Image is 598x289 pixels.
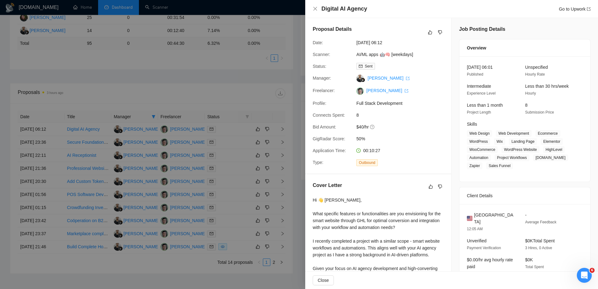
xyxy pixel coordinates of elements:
[370,124,375,129] span: question-circle
[436,29,444,36] button: dislike
[467,187,583,204] div: Client Details
[361,78,365,82] img: gigradar-bm.png
[313,101,326,106] span: Profile:
[438,184,442,189] span: dislike
[535,130,560,137] span: Ecommerce
[467,110,491,114] span: Project Length
[467,154,491,161] span: Automation
[356,124,450,130] span: $40/hr
[525,265,544,269] span: Total Spent
[467,238,486,243] span: Unverified
[467,138,490,145] span: WordPress
[467,227,483,231] span: 12:05 AM
[359,64,363,68] span: mail
[427,183,434,190] button: like
[366,88,408,93] a: [PERSON_NAME] export
[313,113,345,118] span: Connects Spent:
[467,162,482,169] span: Zapier
[467,130,492,137] span: Web Design
[467,72,483,77] span: Published
[356,159,378,166] span: Outbound
[467,84,491,89] span: Intermediate
[467,44,486,51] span: Overview
[525,257,533,262] span: $0K
[426,29,434,36] button: like
[321,5,367,13] h4: Digital AI Agency
[318,277,329,284] span: Close
[313,64,326,69] span: Status:
[494,138,505,145] span: Wix
[313,182,342,189] h5: Cover Letter
[467,246,501,250] span: Payment Verification
[313,124,336,129] span: Bid Amount:
[438,30,442,35] span: dislike
[313,52,330,57] span: Scanner:
[363,148,380,153] span: 00:10:27
[459,26,505,33] h5: Job Posting Details
[313,6,318,11] span: close
[467,146,498,153] span: WooCommerce
[509,138,537,145] span: Landing Page
[559,7,591,12] a: Go to Upworkexport
[525,238,555,243] span: $0K Total Spent
[541,138,563,145] span: Elementor
[543,146,565,153] span: HighLevel
[356,112,450,119] span: 8
[313,76,331,81] span: Manager:
[525,212,527,217] span: -
[486,162,513,169] span: Sales Funnel
[525,103,528,108] span: 8
[525,220,557,224] span: Average Feedback
[428,30,432,35] span: like
[313,275,334,285] button: Close
[356,148,361,153] span: clock-circle
[467,91,496,96] span: Experience Level
[496,130,532,137] span: Web Development
[356,100,450,107] span: Full Stack Development
[368,76,410,81] a: [PERSON_NAME] export
[467,122,477,127] span: Skills
[356,135,450,142] span: 50%
[467,215,472,222] img: 🇺🇸
[356,52,413,57] a: AI/ML apps 🤖🧠 [weekdays]
[501,146,539,153] span: WordPress Website
[356,39,450,46] span: [DATE] 06:12
[495,154,529,161] span: Project Workflows
[577,268,592,283] iframe: Intercom live chat
[590,268,595,273] span: 6
[313,88,335,93] span: Freelancer:
[533,154,568,161] span: [DOMAIN_NAME]
[525,84,569,89] span: Less than 30 hrs/week
[313,40,323,45] span: Date:
[474,212,515,225] span: [GEOGRAPHIC_DATA]
[525,72,545,77] span: Hourly Rate
[587,7,591,11] span: export
[525,65,548,70] span: Unspecified
[525,246,552,250] span: 3 Hires, 0 Active
[467,257,513,269] span: $0.00/hr avg hourly rate paid
[313,148,346,153] span: Application Time:
[405,89,408,93] span: export
[436,183,444,190] button: dislike
[406,77,410,80] span: export
[356,87,364,95] img: c1Tebym3BND9d52IcgAhOjDIggZNrr93DrArCnDDhQCo9DNa2fMdUdlKkX3cX7l7jn
[467,65,493,70] span: [DATE] 06:01
[365,64,373,68] span: Sent
[313,160,323,165] span: Type:
[313,26,352,33] h5: Proposal Details
[525,110,554,114] span: Submission Price
[313,136,345,141] span: GigRadar Score:
[429,184,433,189] span: like
[313,6,318,12] button: Close
[467,103,503,108] span: Less than 1 month
[525,91,536,96] span: Hourly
